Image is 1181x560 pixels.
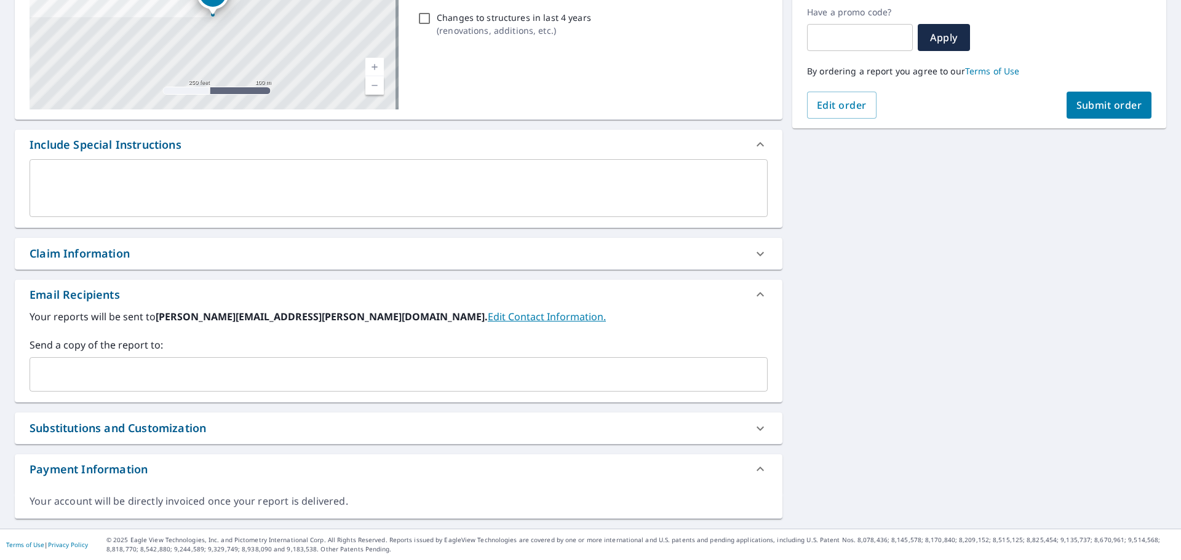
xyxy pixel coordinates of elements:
[156,310,488,323] b: [PERSON_NAME][EMAIL_ADDRESS][PERSON_NAME][DOMAIN_NAME].
[437,24,591,37] p: ( renovations, additions, etc. )
[6,540,44,549] a: Terms of Use
[15,280,782,309] div: Email Recipients
[30,245,130,262] div: Claim Information
[30,286,120,303] div: Email Recipients
[1067,92,1152,119] button: Submit order
[807,7,913,18] label: Have a promo code?
[106,535,1175,554] p: © 2025 Eagle View Technologies, Inc. and Pictometry International Corp. All Rights Reserved. Repo...
[365,58,384,76] a: Current Level 17, Zoom In
[1076,98,1142,112] span: Submit order
[30,461,148,478] div: Payment Information
[15,454,782,484] div: Payment Information
[965,65,1020,77] a: Terms of Use
[15,412,782,444] div: Substitutions and Customization
[807,92,877,119] button: Edit order
[30,420,206,436] div: Substitutions and Customization
[30,337,768,352] label: Send a copy of the report to:
[488,310,606,323] a: EditContactInfo
[15,130,782,159] div: Include Special Instructions
[6,541,88,548] p: |
[807,66,1151,77] p: By ordering a report you agree to our
[30,136,181,153] div: Include Special Instructions
[928,31,960,44] span: Apply
[365,76,384,95] a: Current Level 17, Zoom Out
[15,238,782,269] div: Claim Information
[30,309,768,324] label: Your reports will be sent to
[48,540,88,549] a: Privacy Policy
[30,494,768,508] div: Your account will be directly invoiced once your report is delivered.
[918,24,970,51] button: Apply
[437,11,591,24] p: Changes to structures in last 4 years
[817,98,867,112] span: Edit order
